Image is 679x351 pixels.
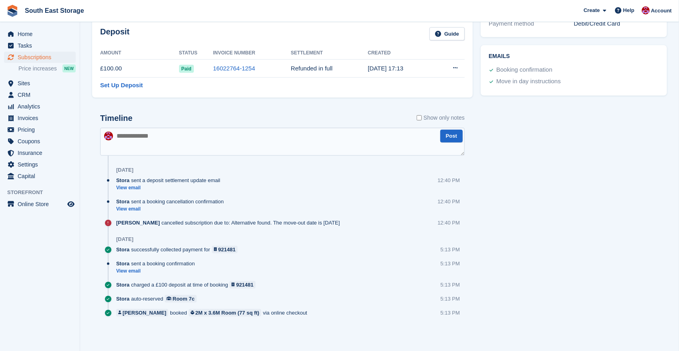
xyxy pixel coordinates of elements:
div: sent a booking confirmation [116,260,199,267]
th: Status [179,47,213,60]
div: 2M x 3.6M Room (77 sq ft) [195,309,260,317]
span: Help [623,6,635,14]
span: Analytics [18,101,66,112]
span: [PERSON_NAME] [116,219,160,227]
span: Online Store [18,199,66,210]
a: menu [4,52,76,63]
div: 12:40 PM [437,219,460,227]
div: charged a £100 deposit at time of booking [116,281,260,289]
span: Insurance [18,147,66,158]
a: 921481 [212,246,238,253]
th: Created [368,47,433,60]
span: Subscriptions [18,52,66,63]
a: 2M x 3.6M Room (77 sq ft) [189,309,261,317]
a: menu [4,170,76,182]
span: Sites [18,78,66,89]
img: stora-icon-8386f47178a22dfd0bd8f6a31ec36ba5ce8667c1dd55bd0f319d3a0aa187defe.svg [6,5,18,17]
a: menu [4,89,76,100]
time: 2025-09-25 16:13:11 UTC [368,65,403,72]
a: Room 7c [165,295,196,303]
img: Roger Norris [642,6,650,14]
a: Price increases NEW [18,64,76,73]
div: 5:13 PM [441,281,460,289]
span: Capital [18,170,66,182]
a: 16022764-1254 [213,65,255,72]
div: booked via online checkout [116,309,311,317]
div: sent a deposit settlement update email [116,177,224,184]
div: Room 7c [173,295,195,303]
a: 921481 [230,281,256,289]
a: Preview store [66,199,76,209]
div: auto-reserved [116,295,201,303]
span: Stora [116,198,129,205]
a: menu [4,199,76,210]
img: Roger Norris [104,132,113,140]
a: View email [116,268,199,275]
span: Stora [116,295,129,303]
div: [PERSON_NAME] [123,309,166,317]
div: 921481 [236,281,254,289]
span: CRM [18,89,66,100]
span: Price increases [18,65,57,72]
span: Home [18,28,66,40]
a: menu [4,101,76,112]
div: NEW [62,64,76,72]
a: menu [4,78,76,89]
th: Amount [100,47,179,60]
a: menu [4,28,76,40]
a: Set Up Deposit [100,81,143,90]
div: 5:13 PM [441,309,460,317]
span: Account [651,7,672,15]
h2: Timeline [100,114,133,123]
a: South East Storage [22,4,87,17]
div: Debit/Credit Card [574,19,659,28]
h2: Deposit [100,27,129,40]
div: [DATE] [116,236,133,243]
a: menu [4,112,76,124]
input: Show only notes [417,114,422,122]
div: sent a booking cancellation confirmation [116,198,228,205]
div: 12:40 PM [437,198,460,205]
span: Stora [116,246,129,253]
span: Coupons [18,136,66,147]
a: menu [4,124,76,135]
span: Storefront [7,189,80,197]
td: Refunded in full [291,60,368,78]
span: Stora [116,281,129,289]
div: 12:40 PM [437,177,460,184]
a: menu [4,136,76,147]
th: Settlement [291,47,368,60]
div: [DATE] [116,167,133,173]
div: 5:13 PM [441,295,460,303]
a: menu [4,40,76,51]
span: Paid [179,65,194,73]
div: 5:13 PM [441,260,460,267]
h2: Emails [489,53,659,60]
span: Stora [116,260,129,267]
span: Settings [18,159,66,170]
button: Post [440,130,463,143]
th: Invoice Number [213,47,291,60]
div: Move in day instructions [496,77,561,86]
a: View email [116,206,228,213]
div: Payment method [489,19,574,28]
div: 921481 [218,246,236,253]
span: Pricing [18,124,66,135]
span: Stora [116,177,129,184]
label: Show only notes [417,114,465,122]
div: successfully collected payment for [116,246,242,253]
div: cancelled subscription due to: Alternative found. The move-out date is [DATE] [116,219,344,227]
div: 5:13 PM [441,246,460,253]
span: Tasks [18,40,66,51]
div: Booking confirmation [496,65,552,75]
a: [PERSON_NAME] [116,309,168,317]
a: menu [4,159,76,170]
span: Create [584,6,600,14]
span: Invoices [18,112,66,124]
a: View email [116,185,224,191]
a: Guide [429,27,465,40]
td: £100.00 [100,60,179,78]
a: menu [4,147,76,158]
